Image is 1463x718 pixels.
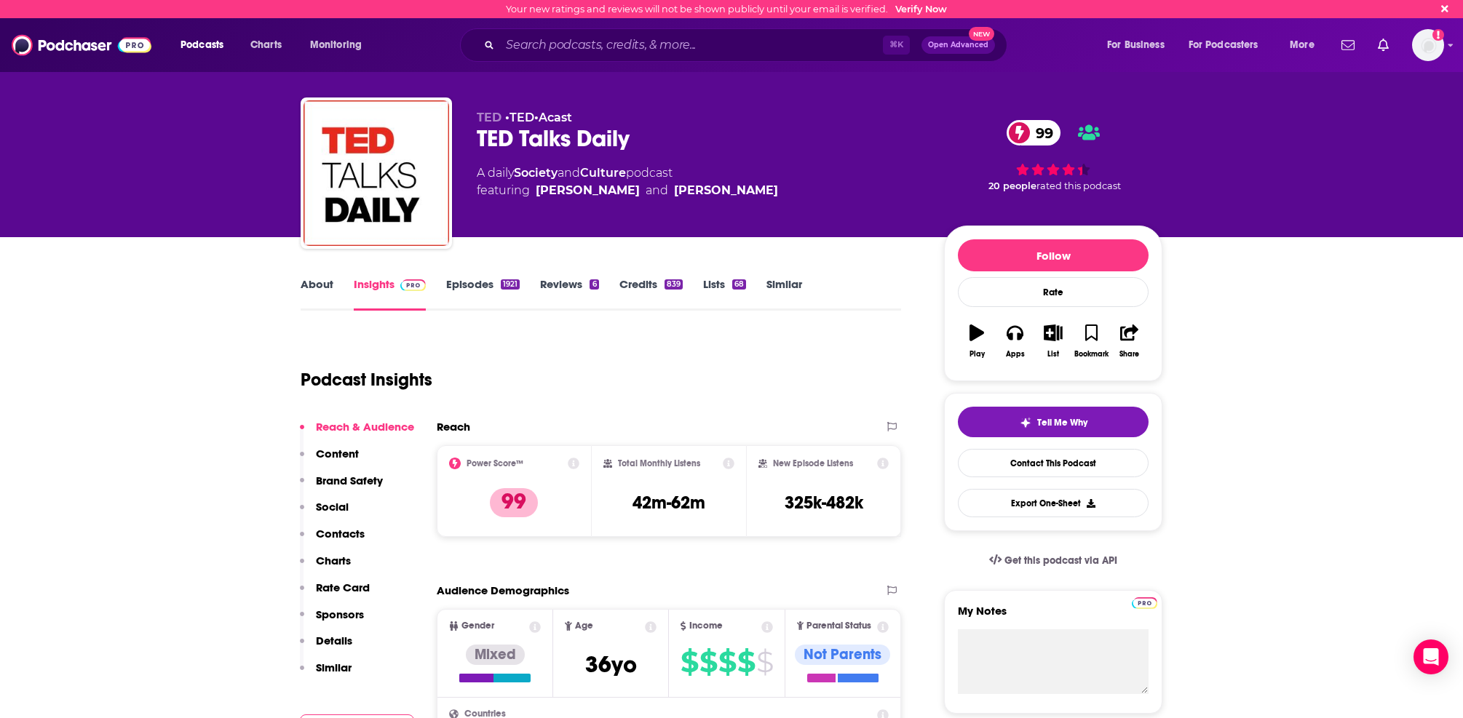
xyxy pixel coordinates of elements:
div: Search podcasts, credits, & more... [474,28,1021,62]
div: Rate [958,277,1149,307]
h2: Reach [437,420,470,434]
img: Podchaser - Follow, Share and Rate Podcasts [12,31,151,59]
button: open menu [300,33,381,57]
button: Details [300,634,352,661]
a: TED [510,111,534,124]
button: Share [1111,315,1149,367]
span: $ [718,650,736,674]
img: Podchaser Pro [1132,597,1157,609]
span: 99 [1021,120,1060,145]
span: • [534,111,572,124]
button: Apps [996,315,1034,367]
button: Contacts [300,527,365,554]
a: Reviews6 [540,277,598,311]
span: For Podcasters [1189,35,1258,55]
span: More [1290,35,1315,55]
a: Contact This Podcast [958,449,1149,477]
div: 6 [590,279,598,290]
div: 99 20 peoplerated this podcast [944,111,1162,201]
div: 1921 [501,279,520,290]
span: Income [689,621,723,631]
div: Share [1119,350,1139,359]
span: ⌘ K [883,36,910,55]
span: Age [575,621,593,631]
input: Search podcasts, credits, & more... [500,33,883,57]
button: Content [300,447,359,474]
div: Your new ratings and reviews will not be shown publicly until your email is verified. [506,4,947,15]
a: Show notifications dropdown [1372,33,1395,57]
button: open menu [170,33,242,57]
img: User Profile [1412,29,1444,61]
button: Charts [300,554,351,581]
div: 68 [732,279,746,290]
a: Credits839 [619,277,683,311]
button: open menu [1280,33,1333,57]
span: 20 people [988,180,1036,191]
span: Get this podcast via API [1004,554,1117,567]
span: $ [737,650,755,674]
div: Mixed [466,645,525,665]
button: Export One-Sheet [958,489,1149,517]
button: Reach & Audience [300,420,414,447]
button: Show profile menu [1412,29,1444,61]
span: Open Advanced [928,41,988,49]
span: $ [756,650,773,674]
span: rated this podcast [1036,180,1121,191]
p: Content [316,447,359,460]
a: InsightsPodchaser Pro [354,277,426,311]
img: tell me why sparkle [1020,417,1031,428]
a: Pro website [1132,595,1157,609]
svg: Email not verified [1432,29,1444,41]
button: Bookmark [1072,315,1110,367]
h2: Power Score™ [467,458,523,468]
span: Tell Me Why [1037,417,1087,428]
span: featuring [477,182,778,199]
button: open menu [1097,33,1183,57]
a: 99 [1007,120,1060,145]
p: Contacts [316,527,365,541]
a: Show notifications dropdown [1336,33,1360,57]
a: Society [514,166,558,180]
p: Rate Card [316,581,370,594]
div: List [1047,350,1059,359]
span: Monitoring [310,35,362,55]
h2: Audience Demographics [437,583,569,597]
div: [PERSON_NAME] [536,182,640,199]
div: Play [970,350,985,359]
span: Podcasts [181,35,223,55]
span: and [558,166,580,180]
h2: Total Monthly Listens [618,458,700,468]
span: 36 yo [585,650,637,679]
button: Similar [300,661,352,687]
p: Similar [316,661,352,674]
span: Charts [250,35,282,55]
span: and [646,182,668,199]
p: Social [316,500,349,514]
h2: New Episode Listens [773,458,853,468]
span: • [505,111,534,124]
a: Lists68 [703,277,746,311]
p: Reach & Audience [316,420,414,434]
a: Similar [766,277,802,311]
h3: 42m-62m [633,492,705,514]
a: Episodes1921 [446,277,520,311]
a: Verify Now [895,4,947,15]
div: 839 [665,279,683,290]
h3: 325k-482k [785,492,863,514]
span: $ [699,650,717,674]
span: Gender [461,621,494,631]
span: Parental Status [806,621,871,631]
p: 99 [490,488,538,517]
button: Play [958,315,996,367]
img: TED Talks Daily [304,100,449,246]
button: Brand Safety [300,474,383,500]
span: For Business [1107,35,1165,55]
p: Sponsors [316,607,364,621]
div: [PERSON_NAME] [674,182,778,199]
a: Acast [539,111,572,124]
div: Apps [1006,350,1025,359]
span: Logged in as charlottestone [1412,29,1444,61]
button: Rate Card [300,581,370,607]
div: Not Parents [795,645,890,665]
